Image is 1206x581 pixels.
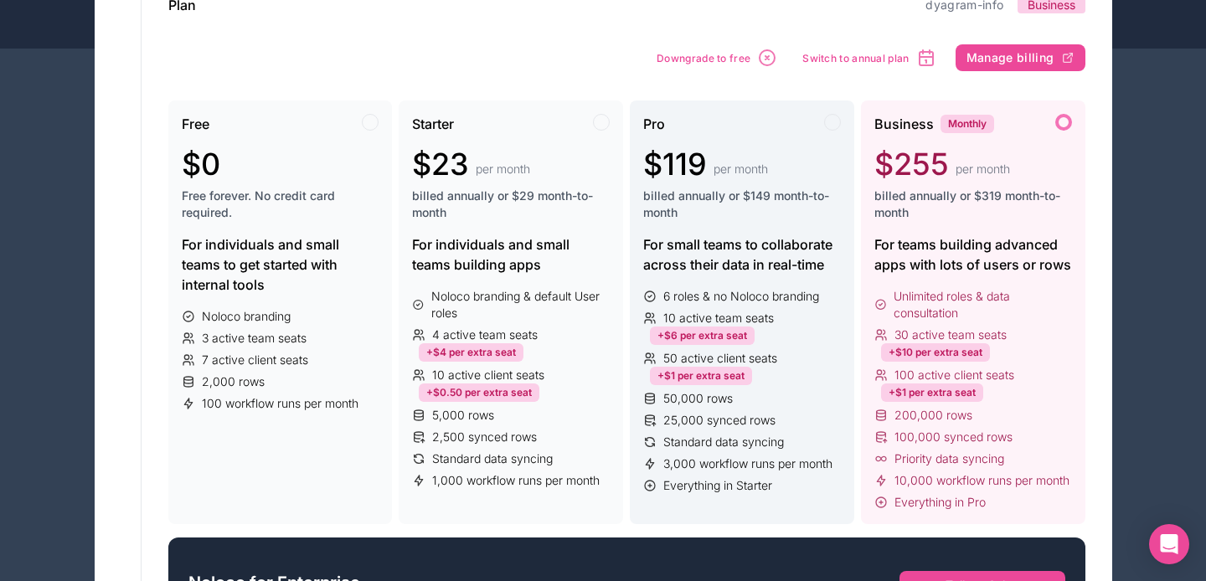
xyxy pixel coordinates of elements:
[881,383,983,402] div: +$1 per extra seat
[202,308,291,325] span: Noloco branding
[941,115,994,133] div: Monthly
[182,114,209,134] span: Free
[894,472,1069,489] span: 10,000 workflow runs per month
[412,147,469,181] span: $23
[202,395,358,412] span: 100 workflow runs per month
[874,234,1072,275] div: For teams building advanced apps with lots of users or rows
[476,161,530,177] span: per month
[651,42,783,74] button: Downgrade to free
[432,326,538,343] span: 4 active team seats
[432,472,600,489] span: 1,000 workflow runs per month
[966,50,1054,65] span: Manage billing
[663,310,774,326] span: 10 active team seats
[894,450,1004,467] span: Priority data syncing
[881,343,990,362] div: +$10 per extra seat
[202,373,265,390] span: 2,000 rows
[663,390,733,407] span: 50,000 rows
[202,352,308,368] span: 7 active client seats
[663,434,784,450] span: Standard data syncing
[663,455,832,472] span: 3,000 workflow runs per month
[714,161,768,177] span: per month
[431,288,610,321] span: Noloco branding & default User roles
[432,450,553,467] span: Standard data syncing
[1149,524,1189,564] div: Open Intercom Messenger
[412,234,610,275] div: For individuals and small teams building apps
[182,147,220,181] span: $0
[874,114,934,134] span: Business
[663,350,777,367] span: 50 active client seats
[894,288,1071,321] span: Unlimited roles & data consultation
[643,234,841,275] div: For small teams to collaborate across their data in real-time
[202,330,307,347] span: 3 active team seats
[432,429,537,445] span: 2,500 synced rows
[956,161,1010,177] span: per month
[432,407,494,424] span: 5,000 rows
[182,234,379,295] div: For individuals and small teams to get started with internal tools
[412,114,454,134] span: Starter
[663,412,776,429] span: 25,000 synced rows
[956,44,1085,71] button: Manage billing
[894,367,1014,383] span: 100 active client seats
[894,429,1013,445] span: 100,000 synced rows
[894,326,1007,343] span: 30 active team seats
[643,114,665,134] span: Pro
[419,383,539,402] div: +$0.50 per extra seat
[663,288,819,305] span: 6 roles & no Noloco branding
[894,407,972,424] span: 200,000 rows
[412,188,610,221] span: billed annually or $29 month-to-month
[657,52,750,64] span: Downgrade to free
[432,367,544,383] span: 10 active client seats
[182,188,379,221] span: Free forever. No credit card required.
[894,494,986,511] span: Everything in Pro
[419,343,523,362] div: +$4 per extra seat
[650,367,752,385] div: +$1 per extra seat
[802,52,909,64] span: Switch to annual plan
[643,147,707,181] span: $119
[874,147,949,181] span: $255
[874,188,1072,221] span: billed annually or $319 month-to-month
[796,42,941,74] button: Switch to annual plan
[643,188,841,221] span: billed annually or $149 month-to-month
[663,477,772,494] span: Everything in Starter
[650,326,755,345] div: +$6 per extra seat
